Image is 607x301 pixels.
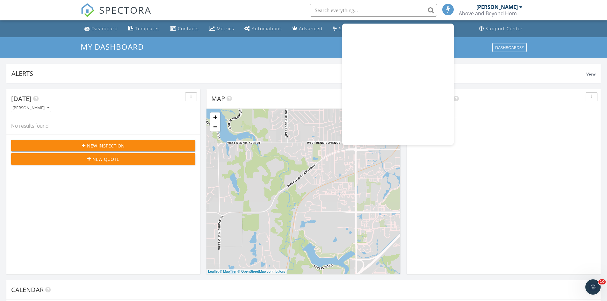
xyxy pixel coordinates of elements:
[81,9,151,22] a: SPECTORA
[135,25,160,32] div: Templates
[220,269,237,273] a: © MapTiler
[310,4,437,17] input: Search everything...
[6,117,200,134] div: No results found
[330,23,361,35] a: Settings
[206,23,237,35] a: Metrics
[11,153,195,165] button: New Quote
[82,23,120,35] a: Dashboard
[299,25,322,32] div: Advanced
[12,106,49,110] div: [PERSON_NAME]
[290,23,325,35] a: Advanced
[476,4,518,10] div: [PERSON_NAME]
[208,269,219,273] a: Leaflet
[217,25,234,32] div: Metrics
[168,23,201,35] a: Contacts
[586,71,596,77] span: View
[126,23,163,35] a: Templates
[81,41,144,52] span: My Dashboard
[238,269,285,273] a: © OpenStreetMap contributors
[11,140,195,151] button: New Inspection
[252,25,282,32] div: Automations
[11,94,32,103] span: [DATE]
[495,45,524,50] div: Dashboards
[210,122,220,132] a: Zoom out
[585,279,601,295] iframe: Intercom live chat
[11,104,51,112] button: [PERSON_NAME]
[598,279,606,284] span: 10
[477,23,525,35] a: Support Center
[99,3,151,17] span: SPECTORA
[339,25,358,32] div: Settings
[11,69,586,78] div: Alerts
[492,43,527,52] button: Dashboards
[178,25,199,32] div: Contacts
[211,94,225,103] span: Map
[92,156,119,162] span: New Quote
[242,23,285,35] a: Automations (Basic)
[81,3,95,17] img: The Best Home Inspection Software - Spectora
[459,10,523,17] div: Above and Beyond Home Inspections
[87,142,125,149] span: New Inspection
[486,25,523,32] div: Support Center
[91,25,118,32] div: Dashboard
[11,285,44,294] span: Calendar
[407,117,601,134] div: No results found
[210,112,220,122] a: Zoom in
[206,269,287,274] div: |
